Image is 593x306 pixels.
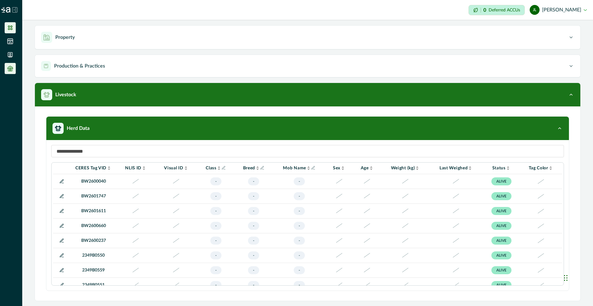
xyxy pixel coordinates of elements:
[260,166,264,170] button: Info
[210,251,221,259] span: -
[75,282,111,288] p: 2349B0551
[564,269,568,287] div: Drag
[491,281,511,289] span: ALIVE
[248,251,259,259] span: -
[67,125,90,132] p: Herd Data
[489,8,520,12] p: Deferred ACCUs
[75,252,111,259] p: 2349B0550
[491,177,511,185] span: ALIVE
[35,83,580,106] button: Livestock
[164,166,183,171] p: Visual ID
[46,140,569,291] div: Herd Data
[492,166,506,171] p: Status
[35,26,580,49] button: Property
[529,166,548,171] p: Tag Color
[483,8,486,13] p: 0
[333,166,340,171] p: Sex
[210,266,221,274] span: -
[248,222,259,230] span: -
[248,266,259,274] span: -
[491,237,511,245] span: ALIVE
[294,177,305,185] span: -
[210,281,221,289] span: -
[1,7,11,13] img: Logo
[35,55,580,77] button: Production & Practices
[361,166,369,171] p: Age
[491,266,511,274] span: ALIVE
[210,192,221,200] span: -
[75,238,111,244] p: BW2600237
[75,166,107,171] p: CERES Tag VID
[294,251,305,259] span: -
[210,237,221,245] span: -
[54,62,105,70] p: Production & Practices
[248,207,259,215] span: -
[75,193,111,200] p: BW2601747
[210,207,221,215] span: -
[311,166,315,170] button: Info
[491,222,511,230] span: ALIVE
[491,251,511,259] span: ALIVE
[75,208,111,214] p: BW2601611
[248,237,259,245] span: -
[75,223,111,229] p: BW2600660
[294,192,305,200] span: -
[35,106,580,301] div: Livestock
[248,177,259,185] span: -
[55,34,75,41] p: Property
[75,267,111,274] p: 2349B0559
[294,266,305,274] span: -
[562,263,593,292] iframe: Chat Widget
[283,166,306,171] p: Mob Name
[75,178,111,185] p: BW2600040
[294,222,305,230] span: -
[530,2,587,17] button: Jean Liebenberg[PERSON_NAME]
[55,91,76,98] p: Livestock
[206,166,217,171] p: Class
[294,237,305,245] span: -
[491,192,511,200] span: ALIVE
[248,281,259,289] span: -
[125,166,141,171] p: NLIS ID
[294,207,305,215] span: -
[439,166,468,171] p: Last Weighed
[294,281,305,289] span: -
[391,166,415,171] p: Weight (kg)
[210,177,221,185] span: -
[243,166,255,171] p: Breed
[491,207,511,215] span: ALIVE
[221,166,226,170] button: Info
[248,192,259,200] span: -
[46,117,569,140] button: Herd Data
[210,222,221,230] span: -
